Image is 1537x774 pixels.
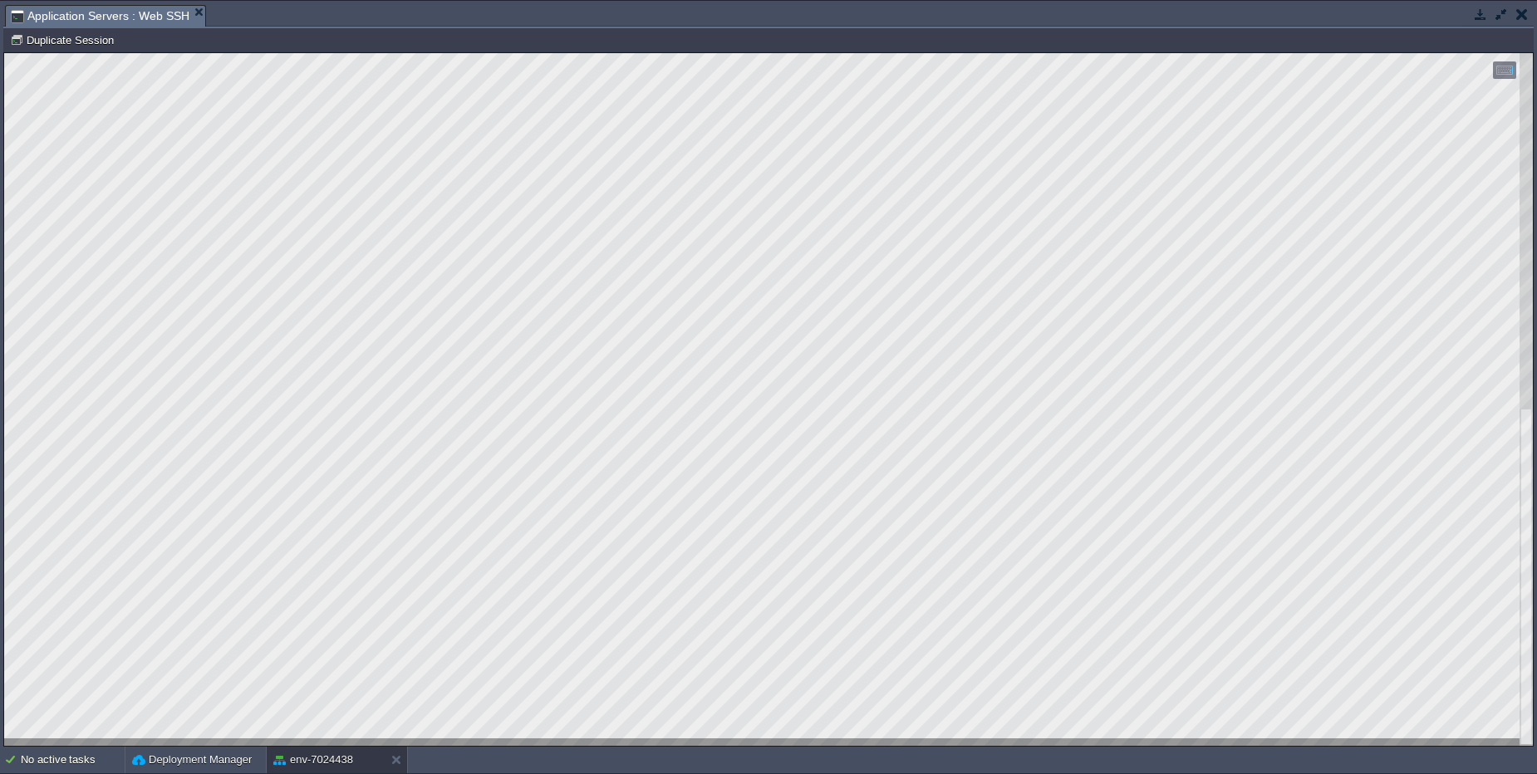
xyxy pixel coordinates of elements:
[4,53,1533,746] iframe: To enrich screen reader interactions, please activate Accessibility in Grammarly extension settings
[21,747,125,773] div: No active tasks
[273,752,353,768] button: env-7024438
[10,32,119,47] button: Duplicate Session
[132,752,252,768] button: Deployment Manager
[11,6,189,27] span: Application Servers : Web SSH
